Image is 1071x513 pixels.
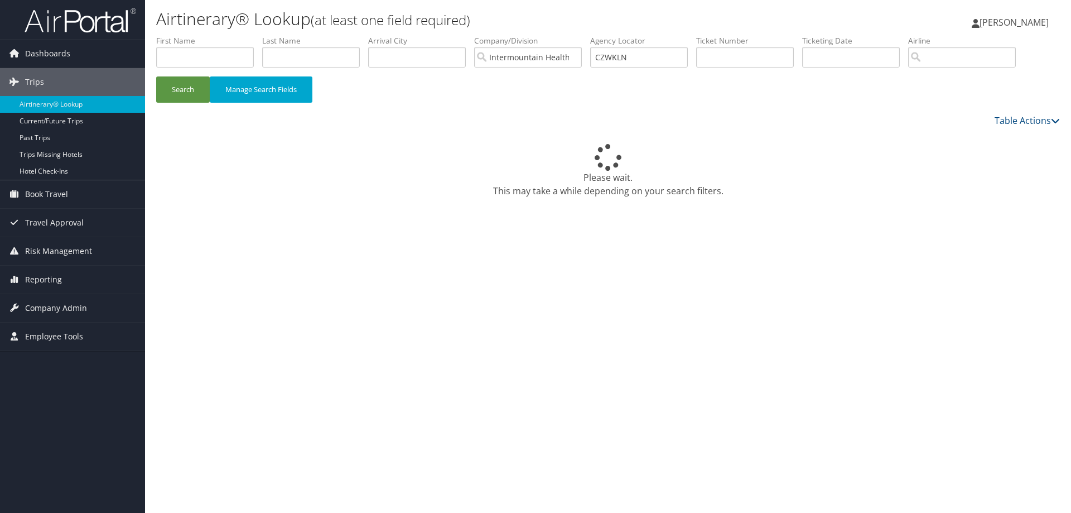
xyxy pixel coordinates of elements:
label: Agency Locator [590,35,696,46]
span: Travel Approval [25,209,84,237]
span: Employee Tools [25,323,83,351]
button: Manage Search Fields [210,76,312,103]
label: Airline [908,35,1024,46]
span: Reporting [25,266,62,294]
span: Company Admin [25,294,87,322]
label: Arrival City [368,35,474,46]
button: Search [156,76,210,103]
span: Trips [25,68,44,96]
label: Last Name [262,35,368,46]
a: [PERSON_NAME] [972,6,1060,39]
label: Ticket Number [696,35,802,46]
span: [PERSON_NAME] [980,16,1049,28]
label: First Name [156,35,262,46]
h1: Airtinerary® Lookup [156,7,759,31]
span: Risk Management [25,237,92,265]
img: airportal-logo.png [25,7,136,33]
label: Company/Division [474,35,590,46]
div: Please wait. This may take a while depending on your search filters. [156,144,1060,198]
span: Book Travel [25,180,68,208]
label: Ticketing Date [802,35,908,46]
small: (at least one field required) [311,11,470,29]
span: Dashboards [25,40,70,68]
a: Table Actions [995,114,1060,127]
